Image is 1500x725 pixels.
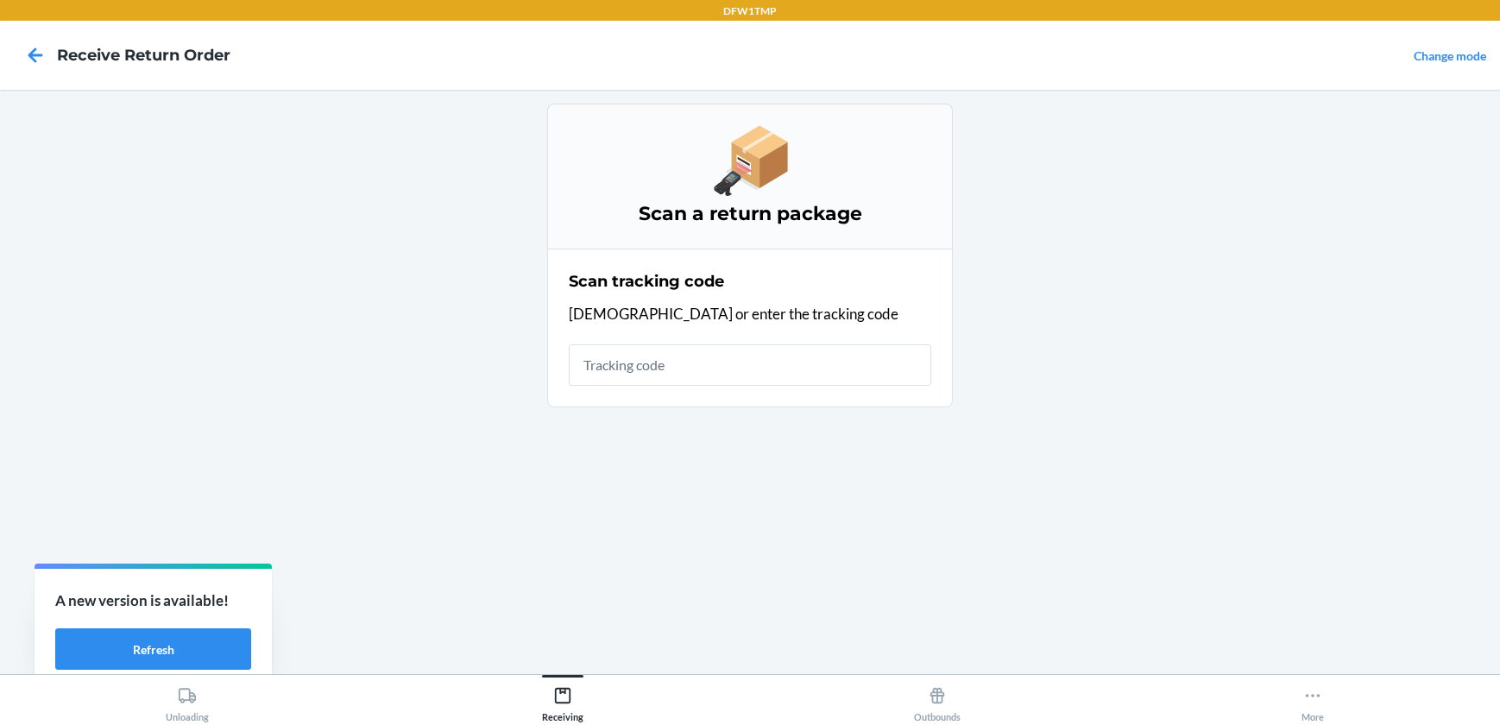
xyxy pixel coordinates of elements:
button: Receiving [375,675,751,722]
div: More [1301,679,1324,722]
p: A new version is available! [55,589,251,612]
div: Receiving [542,679,583,722]
div: Outbounds [914,679,961,722]
h4: Receive Return Order [57,44,230,66]
button: Outbounds [750,675,1125,722]
div: Unloading [166,679,209,722]
a: Change mode [1414,48,1486,63]
h3: Scan a return package [569,200,931,228]
button: Refresh [55,628,251,670]
h2: Scan tracking code [569,270,724,293]
p: DFW1TMP [723,3,777,19]
input: Tracking code [569,344,931,386]
p: [DEMOGRAPHIC_DATA] or enter the tracking code [569,303,931,325]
